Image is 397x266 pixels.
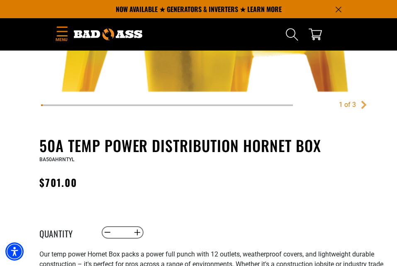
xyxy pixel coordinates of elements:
[39,157,74,162] span: BA50AHRNTYL
[5,242,24,261] div: Accessibility Menu
[74,29,142,40] img: Bad Ass Extension Cords
[56,36,68,43] span: Menu
[39,175,78,190] span: $701.00
[309,28,322,41] a: cart
[56,25,68,44] summary: Menu
[339,100,356,110] div: 1 of 3
[39,137,391,154] h1: 50A Temp Power Distribution Hornet Box
[360,101,368,109] a: Next
[39,227,81,238] label: Quantity
[285,28,299,41] summary: Search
